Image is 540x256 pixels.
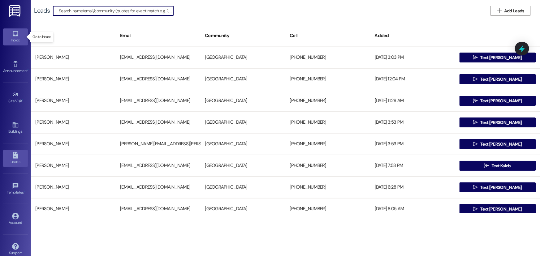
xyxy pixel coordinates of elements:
[473,77,478,82] i: 
[504,8,524,14] span: Add Leads
[473,185,478,190] i: 
[480,98,522,104] span: Text [PERSON_NAME]
[22,98,23,102] span: •
[3,211,28,228] a: Account
[31,203,116,215] div: [PERSON_NAME]
[116,203,201,215] div: [EMAIL_ADDRESS][DOMAIN_NAME]
[31,73,116,85] div: [PERSON_NAME]
[116,116,201,129] div: [EMAIL_ADDRESS][DOMAIN_NAME]
[370,73,455,85] div: [DATE] 12:04 PM
[460,53,536,62] button: Text [PERSON_NAME]
[497,8,502,13] i: 
[116,160,201,172] div: [EMAIL_ADDRESS][DOMAIN_NAME]
[460,117,536,127] button: Text [PERSON_NAME]
[370,203,455,215] div: [DATE] 8:05 AM
[31,95,116,107] div: [PERSON_NAME]
[460,96,536,106] button: Text [PERSON_NAME]
[473,142,478,147] i: 
[31,116,116,129] div: [PERSON_NAME]
[31,181,116,194] div: [PERSON_NAME]
[370,116,455,129] div: [DATE] 3:53 PM
[370,138,455,150] div: [DATE] 3:53 PM
[31,160,116,172] div: [PERSON_NAME]
[285,95,370,107] div: [PHONE_NUMBER]
[285,28,370,43] div: Cell
[201,73,285,85] div: [GEOGRAPHIC_DATA]
[473,55,478,60] i: 
[460,204,536,214] button: Text [PERSON_NAME]
[480,54,522,61] span: Text [PERSON_NAME]
[460,161,536,171] button: Text Kaleb
[480,76,522,83] span: Text [PERSON_NAME]
[3,181,28,197] a: Templates •
[480,184,522,191] span: Text [PERSON_NAME]
[480,119,522,126] span: Text [PERSON_NAME]
[32,34,50,40] p: Go to Inbox
[201,181,285,194] div: [GEOGRAPHIC_DATA]
[370,95,455,107] div: [DATE] 11:28 AM
[370,51,455,64] div: [DATE] 3:03 PM
[3,120,28,136] a: Buildings
[480,206,522,212] span: Text [PERSON_NAME]
[484,163,489,168] i: 
[3,150,28,167] a: Leads
[460,139,536,149] button: Text [PERSON_NAME]
[24,189,25,194] span: •
[116,95,201,107] div: [EMAIL_ADDRESS][DOMAIN_NAME]
[201,138,285,150] div: [GEOGRAPHIC_DATA]
[9,5,22,17] img: ResiDesk Logo
[473,98,478,103] i: 
[370,160,455,172] div: [DATE] 7:53 PM
[201,116,285,129] div: [GEOGRAPHIC_DATA]
[285,116,370,129] div: [PHONE_NUMBER]
[473,207,478,211] i: 
[31,51,116,64] div: [PERSON_NAME]
[201,51,285,64] div: [GEOGRAPHIC_DATA]
[3,89,28,106] a: Site Visit •
[285,181,370,194] div: [PHONE_NUMBER]
[31,28,116,43] div: Name
[201,95,285,107] div: [GEOGRAPHIC_DATA]
[201,28,285,43] div: Community
[492,163,511,169] span: Text Kaleb
[285,203,370,215] div: [PHONE_NUMBER]
[59,6,173,15] input: Search name/email/community (quotes for exact match e.g. "John Smith")
[460,74,536,84] button: Text [PERSON_NAME]
[31,138,116,150] div: [PERSON_NAME]
[116,138,201,150] div: [PERSON_NAME][EMAIL_ADDRESS][PERSON_NAME][DOMAIN_NAME]
[490,6,531,16] button: Add Leads
[116,181,201,194] div: [EMAIL_ADDRESS][DOMAIN_NAME]
[460,182,536,192] button: Text [PERSON_NAME]
[3,28,28,45] a: Inbox
[201,160,285,172] div: [GEOGRAPHIC_DATA]
[116,51,201,64] div: [EMAIL_ADDRESS][DOMAIN_NAME]
[370,28,455,43] div: Added
[473,120,478,125] i: 
[34,7,50,14] div: Leads
[116,73,201,85] div: [EMAIL_ADDRESS][DOMAIN_NAME]
[285,73,370,85] div: [PHONE_NUMBER]
[480,141,522,147] span: Text [PERSON_NAME]
[285,51,370,64] div: [PHONE_NUMBER]
[285,138,370,150] div: [PHONE_NUMBER]
[370,181,455,194] div: [DATE] 6:28 PM
[285,160,370,172] div: [PHONE_NUMBER]
[201,203,285,215] div: [GEOGRAPHIC_DATA]
[116,28,201,43] div: Email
